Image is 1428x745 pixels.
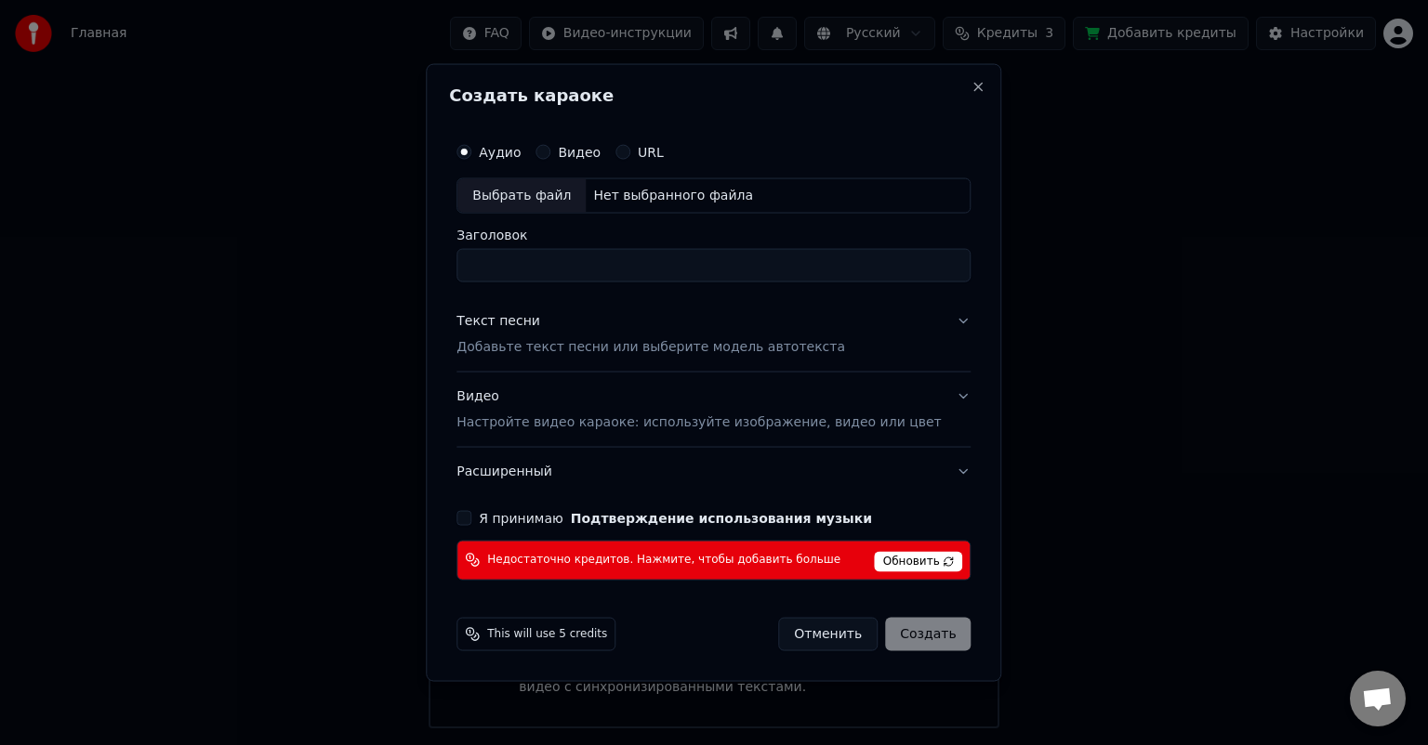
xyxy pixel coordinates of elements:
[571,511,872,524] button: Я принимаю
[456,447,971,495] button: Расширенный
[487,553,840,568] span: Недостаточно кредитов. Нажмите, чтобы добавить больше
[456,372,971,447] button: ВидеоНастройте видео караоке: используйте изображение, видео или цвет
[479,511,872,524] label: Я принимаю
[586,187,760,205] div: Нет выбранного файла
[456,312,540,331] div: Текст песни
[456,229,971,242] label: Заголовок
[479,146,521,159] label: Аудио
[487,626,607,641] span: This will use 5 credits
[456,338,845,357] p: Добавьте текст песни или выберите модель автотекста
[456,412,941,431] p: Настройте видео караоке: используйте изображение, видео или цвет
[778,617,878,650] button: Отменить
[457,179,586,213] div: Выбрать файл
[875,551,963,571] span: Обновить
[449,87,978,104] h2: Создать караоке
[456,387,941,432] div: Видео
[558,146,601,159] label: Видео
[638,146,664,159] label: URL
[456,297,971,372] button: Текст песниДобавьте текст песни или выберите модель автотекста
